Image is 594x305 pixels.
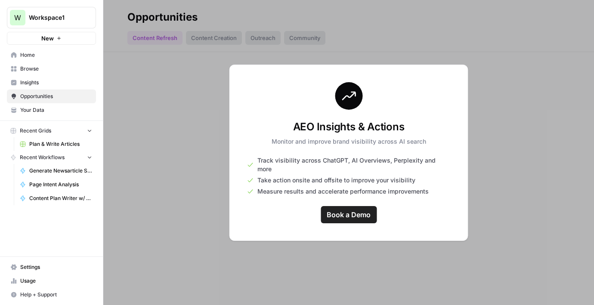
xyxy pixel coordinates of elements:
div: [PERSON_NAME] • 4m ago [14,189,83,194]
span: Track visibility across ChatGPT, AI Overviews, Perplexity and more [257,156,451,173]
span: Recent Workflows [20,154,65,161]
a: Plan & Write Articles [16,137,96,151]
button: Help + Support [7,288,96,302]
span: Opportunities [20,92,92,100]
span: Measure results and accelerate performance improvements [257,187,429,196]
a: Your Data [7,103,96,117]
button: Gif picker [27,260,34,267]
div: Let's get you building with LLMs!You can always reach us by pressingChat and Supportin the bottom... [7,49,141,188]
a: Book a Demo [321,206,377,223]
h3: AEO Insights & Actions [272,120,426,134]
a: Insights [7,76,96,89]
button: Start recording [55,260,62,267]
button: Home [135,3,151,20]
p: Monitor and improve brand visibility across AI search [272,137,426,146]
a: Home [7,48,96,62]
button: Recent Grids [7,124,96,137]
span: Plan & Write Articles [29,140,92,148]
p: Active 17h ago [42,11,84,19]
div: You can always reach us by pressing in the bottom left of your screen. [14,68,134,93]
div: Steven says… [7,49,165,206]
iframe: youtube [14,131,134,182]
span: New [41,34,54,43]
b: Chat and Support [39,76,99,83]
a: Generate Newsarticle Suggestions [16,164,96,178]
button: Emoji picker [13,260,20,267]
span: Take action onsite and offsite to improve your visibility [257,176,415,185]
a: Usage [7,274,96,288]
a: Settings [7,260,96,274]
span: Insights [20,79,92,86]
button: Workspace: Workspace1 [7,7,96,28]
div: Here is a short video where I walk through the setup process for an app. [14,97,134,114]
span: Content Plan Writer w/ Visual Suggestions [29,194,92,202]
span: Help + Support [20,291,92,299]
button: Upload attachment [41,260,48,267]
span: Browse [20,65,92,73]
a: Opportunities [7,89,96,103]
span: Settings [20,263,92,271]
span: Book a Demo [327,209,371,220]
img: Profile image for Steven [25,5,38,18]
a: Browse [7,62,96,76]
span: Usage [20,277,92,285]
button: Recent Workflows [7,151,96,164]
div: Let's get you building with LLMs! [14,55,134,63]
a: Page Intent Analysis [16,178,96,191]
textarea: Message… [7,242,165,256]
button: go back [6,3,22,20]
span: Your Data [20,106,92,114]
button: Send a message… [148,256,161,270]
div: Happy building! [14,118,134,127]
span: Recent Grids [20,127,51,135]
a: Content Plan Writer w/ Visual Suggestions [16,191,96,205]
h1: [PERSON_NAME] [42,4,98,11]
span: Page Intent Analysis [29,181,92,188]
span: W [14,12,21,23]
span: Home [20,51,92,59]
span: Workspace1 [29,13,81,22]
div: Close [151,3,167,19]
span: Generate Newsarticle Suggestions [29,167,92,175]
button: New [7,32,96,45]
